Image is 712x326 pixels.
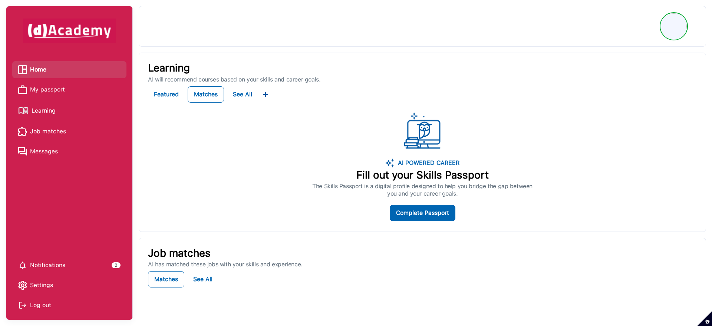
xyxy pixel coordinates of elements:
img: Messages icon [18,147,27,156]
p: Learning [148,62,697,74]
button: Featured [148,86,185,103]
img: ... [404,113,441,150]
button: Matches [188,86,224,103]
img: setting [18,261,27,270]
img: setting [18,281,27,290]
span: Notifications [30,260,65,271]
p: AI POWERED CAREER [394,159,459,167]
div: See All [233,89,252,100]
img: dAcademy [23,19,116,43]
button: Matches [148,271,184,287]
p: AI will recommend courses based on your skills and career goals. [148,76,697,83]
a: Messages iconMessages [18,146,121,157]
img: Log out [18,301,27,310]
span: Messages [30,146,58,157]
a: My passport iconMy passport [18,84,121,95]
a: Job matches iconJob matches [18,126,121,137]
span: My passport [30,84,65,95]
div: See All [193,274,212,285]
div: Featured [154,89,179,100]
img: image [385,159,394,167]
div: Complete Passport [396,208,449,218]
p: The Skills Passport is a digital profile designed to help you bridge the gap between you and your... [312,183,533,197]
a: Learning iconLearning [18,104,121,117]
img: Job matches icon [18,127,27,136]
img: My passport icon [18,85,27,94]
span: Learning [32,105,56,116]
div: Log out [18,300,121,311]
button: Complete Passport [390,205,455,221]
div: Matches [154,274,178,285]
img: Learning icon [18,104,29,117]
div: Matches [194,89,218,100]
span: Settings [30,280,53,291]
button: See All [227,86,258,103]
button: See All [187,271,218,287]
span: Job matches [30,126,66,137]
button: Set cookie preferences [697,311,712,326]
p: Fill out your Skills Passport [312,169,533,182]
p: AI has matched these jobs with your skills and experience. [148,261,697,268]
img: Profile [661,13,687,39]
p: Job matches [148,247,697,260]
img: Home icon [18,65,27,74]
div: 0 [112,262,121,268]
a: Home iconHome [18,64,121,75]
span: Home [30,64,46,75]
img: ... [261,90,270,99]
